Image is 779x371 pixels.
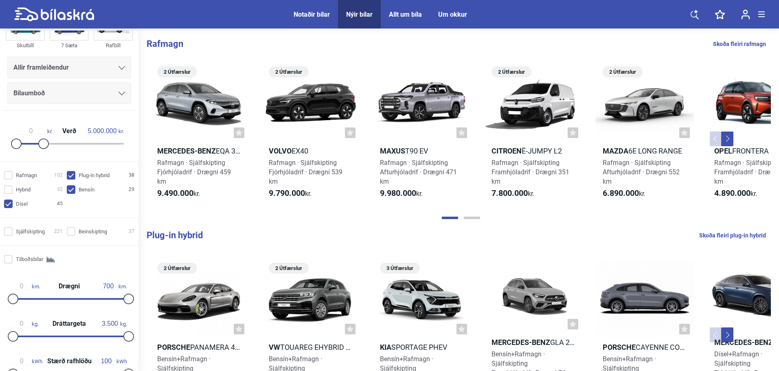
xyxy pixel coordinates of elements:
[714,338,773,347] b: Mercedes-Benz
[6,41,45,50] div: Skutbíll
[384,263,416,274] span: 3 Útfærslur
[157,147,216,155] b: Mercedes-Benz
[710,132,722,146] button: Previous
[100,320,127,327] span: kg.
[373,342,471,352] h2: Sportage PHEV
[13,88,45,99] span: Bílaumboð
[129,185,134,194] span: 29
[15,127,53,135] span: kr.
[60,128,78,134] span: Verð
[261,64,360,206] a: 2 ÚtfærslurVolvoEX40Rafmagn · SjálfskiptingFjórhjóladrif · Drægni 539 km9.790.000kr.
[157,189,200,198] span: kr.
[603,147,628,155] b: Mazda
[16,185,31,194] span: Hybrid
[129,227,134,236] span: 37
[79,185,94,194] span: Bensín
[492,159,569,185] span: Rafmagn · Sjálfskipting Framhjóladrif · Drægni 351 km
[150,64,248,206] a: 2 ÚtfærslurMercedes-BenzEQA 300 4MATICRafmagn · SjálfskiptingFjórhjóladrif · Drægni 459 km9.490.0...
[16,227,45,236] span: Sjálfskipting
[714,147,732,155] b: Opel
[442,217,458,219] button: Page 1
[492,189,534,198] span: kr.
[603,188,639,198] b: 6.890.000
[721,327,733,342] button: Next
[16,171,37,180] span: Rafmagn
[16,255,43,263] span: Tilboðsbílar
[492,147,522,155] b: Citroen
[595,342,694,352] h2: Cayenne Coupe E-Hybrid
[96,358,127,365] span: kWh
[269,159,342,185] span: Rafmagn · Sjálfskipting Fjórhjóladrif · Drægni 539 km
[373,64,471,206] a: MaxusT90 EVRafmagn · SjálfskiptingAfturhjóladrif · Drægni 471 km9.980.000kr.
[50,41,89,50] div: 7 Sæta
[438,11,467,18] a: Um okkur
[269,147,292,155] b: Volvo
[714,188,750,198] b: 4.890.000
[45,358,94,364] span: Stærð rafhlöðu
[11,320,39,327] span: kg.
[157,188,193,198] b: 9.490.000
[129,171,134,180] span: 38
[147,230,203,240] b: Plug-in hybrid
[273,263,305,274] span: 2 Útfærslur
[484,338,583,347] h2: GLA 250e
[492,338,550,347] b: Mercedes-Benz
[595,64,694,206] a: 2 ÚtfærslurMazda6e Long rangeRafmagn · SjálfskiptingAfturhjóladrif · Drægni 552 km6.890.000kr.
[150,342,248,352] h2: Panamera 4 E-Hybrid
[741,9,750,20] img: user-login.svg
[346,11,373,18] a: Nýir bílar
[54,171,63,180] span: 102
[380,343,391,351] b: Kia
[11,283,40,290] span: km.
[373,146,471,156] h2: T90 EV
[57,283,82,290] span: Drægni
[16,200,28,208] span: Dísel
[380,188,416,198] b: 9.980.000
[261,146,360,156] h2: EX40
[496,66,527,77] span: 2 Útfærslur
[79,171,110,180] span: Plug-in hybrid
[269,189,312,198] span: kr.
[595,146,694,156] h2: 6e Long range
[157,343,190,351] b: Porsche
[484,64,583,206] a: 2 ÚtfærslurCitroenë-Jumpy L2Rafmagn · SjálfskiptingFramhjóladrif · Drægni 351 km7.800.000kr.
[380,189,423,198] span: kr.
[492,188,528,198] b: 7.800.000
[603,159,680,185] span: Rafmagn · Sjálfskipting Afturhjóladrif · Drægni 552 km
[50,321,88,327] span: Dráttargeta
[157,159,231,185] span: Rafmagn · Sjálfskipting Fjórhjóladrif · Drægni 459 km
[11,358,42,365] span: kWh
[57,185,63,194] span: 32
[54,227,63,236] span: 221
[484,146,583,156] h2: ë-Jumpy L2
[721,132,733,146] button: Next
[607,66,639,77] span: 2 Útfærslur
[273,66,305,77] span: 2 Útfærslur
[389,11,422,18] a: Allt um bíla
[147,39,183,49] b: Rafmagn
[380,159,457,185] span: Rafmagn · Sjálfskipting Afturhjóladrif · Drægni 471 km
[603,189,645,198] span: kr.
[699,230,766,241] a: Skoða fleiri plug-in hybrid
[714,189,757,198] span: kr.
[380,147,405,155] b: Maxus
[161,66,193,77] span: 2 Útfærslur
[13,62,69,73] span: Allir framleiðendur
[57,200,63,208] span: 45
[269,188,305,198] b: 9.790.000
[603,343,636,351] b: Porsche
[710,327,722,342] button: Previous
[269,343,280,351] b: VW
[98,283,127,290] span: km.
[86,127,124,135] span: kr.
[161,263,193,274] span: 2 Útfærslur
[713,39,766,49] a: Skoða fleiri rafmagn
[294,11,330,18] a: Notaðir bílar
[261,342,360,352] h2: Touareg eHybrid V6
[94,41,133,50] div: Rafbíll
[464,217,480,219] button: Page 2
